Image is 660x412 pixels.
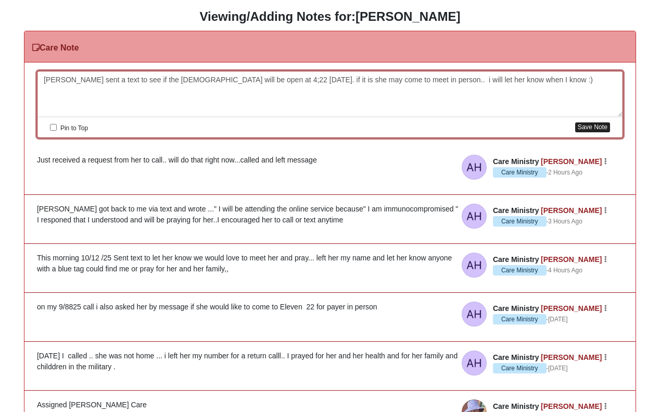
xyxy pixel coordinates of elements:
div: on my 9/8825 call i also asked her by message if she would like to come to Eleven 22 for payer in... [37,302,623,313]
a: 2 Hours Ago [548,168,582,177]
div: [DATE] I called .. she was not home ... i left her my number for a return calll.. I prayed for he... [37,351,623,372]
h3: Care Note [32,43,79,53]
img: Anita Hampson [462,253,487,278]
span: · [493,314,548,324]
span: Care Ministry [493,304,539,313]
span: Care Ministry [493,255,539,264]
span: Care Ministry [493,167,547,178]
a: 3 Hours Ago [548,217,582,226]
time: October 8, 2025, 12:15 PM [548,365,568,372]
div: [PERSON_NAME] got back to me via text and wrote ..." I will be attending the online service becau... [37,204,623,226]
img: Anita Hampson [462,351,487,376]
button: Save Note [575,122,610,132]
div: Just received a request from her to call.. will do that right now...called and left message [37,155,623,166]
a: [DATE] [548,315,568,324]
span: Care Ministry [493,314,547,324]
img: Anita Hampson [462,155,487,180]
span: · [493,363,548,373]
a: [PERSON_NAME] [541,157,602,166]
span: Care Ministry [493,363,547,373]
h3: Viewing/Adding Notes for: [8,9,652,24]
span: Care Ministry [493,216,547,227]
a: [DATE] [548,364,568,373]
a: 4 Hours Ago [548,266,582,275]
time: October 8, 2025, 12:17 PM [548,316,568,323]
a: [PERSON_NAME] [541,353,602,361]
time: October 12, 2025, 9:30 AM [548,218,582,225]
span: Care Ministry [493,353,539,361]
span: · [493,216,548,227]
strong: [PERSON_NAME] [356,9,460,23]
span: · [493,265,548,276]
div: This morning 10/12 /25 Sent text to let her know we would love to meet her and pray... left her m... [37,253,623,274]
div: [PERSON_NAME] sent a text to see if the [DEMOGRAPHIC_DATA] will be open at 4;22 [DATE]. if it is ... [37,71,623,117]
img: Anita Hampson [462,204,487,229]
time: October 12, 2025, 10:14 AM [548,169,582,176]
span: Care Ministry [493,265,547,276]
span: · [493,167,548,178]
span: Care Ministry [493,157,539,166]
img: Anita Hampson [462,302,487,327]
a: [PERSON_NAME] [541,304,602,313]
a: [PERSON_NAME] [541,255,602,264]
time: October 12, 2025, 7:49 AM [548,267,582,274]
span: Care Ministry [493,206,539,215]
input: Pin to Top [50,124,57,131]
span: Pin to Top [60,124,88,132]
a: [PERSON_NAME] [541,206,602,215]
